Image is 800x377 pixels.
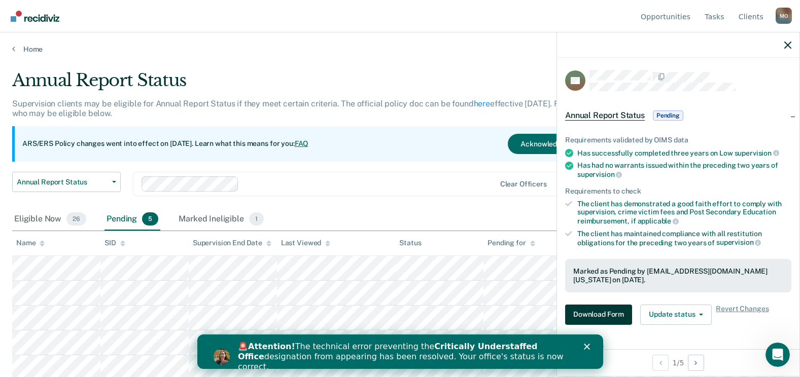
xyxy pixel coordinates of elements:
span: Annual Report Status [17,178,108,186]
button: Previous Opportunity [652,355,669,371]
button: Download Form [565,305,632,325]
a: FAQ [295,139,309,147]
div: Annual Report StatusPending [557,99,799,132]
div: Clear officers [500,180,547,188]
span: supervision [735,149,779,157]
div: Close [387,9,397,15]
div: Supervision End Date [193,239,271,247]
div: Marked Ineligible [177,208,266,231]
div: Has successfully completed three years on Low [577,148,791,158]
span: supervision [577,170,622,178]
b: Attention! [51,7,98,17]
div: 1 / 5 [557,349,799,376]
div: Pending for [488,239,535,247]
div: Pending [105,208,160,231]
button: Acknowledge & Close [508,134,604,154]
span: 1 [249,212,264,225]
a: here [474,99,490,108]
div: SID [105,239,125,247]
iframe: Intercom live chat [766,343,790,367]
button: Next Opportunity [688,355,704,371]
a: Home [12,45,788,54]
div: Has had no warrants issued within the preceding two years of [577,161,791,178]
span: 5 [142,212,158,225]
p: ARS/ERS Policy changes went into effect on [DATE]. Learn what this means for you: [22,139,308,149]
span: Revert Changes [716,305,769,325]
div: The client has maintained compliance with all restitution obligations for the preceding two years of [577,230,791,247]
a: Navigate to form link [565,305,636,325]
span: applicable [638,217,679,225]
span: supervision [716,238,761,246]
div: Name [16,239,45,247]
div: 🚨 The technical error preventing the designation from appearing has been resolved. Your office's ... [41,7,373,37]
iframe: Intercom live chat banner [197,334,603,369]
span: Pending [653,110,683,121]
span: 26 [66,212,86,225]
dt: Supervision [565,341,791,350]
span: Annual Report Status [565,110,645,121]
button: Update status [640,305,712,325]
div: Status [399,239,421,247]
div: The client has demonstrated a good faith effort to comply with supervision, crime victim fees and... [577,200,791,225]
img: Recidiviz [11,11,59,22]
div: Requirements validated by OIMS data [565,136,791,144]
div: Requirements to check [565,187,791,196]
div: Last Viewed [281,239,330,247]
div: Eligible Now [12,208,88,231]
p: Supervision clients may be eligible for Annual Report Status if they meet certain criteria. The o... [12,99,607,118]
div: Marked as Pending by [EMAIL_ADDRESS][DOMAIN_NAME][US_STATE] on [DATE]. [573,267,783,284]
b: Critically Understaffed Office [41,7,340,27]
div: M O [776,8,792,24]
button: Profile dropdown button [776,8,792,24]
div: Annual Report Status [12,70,612,99]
